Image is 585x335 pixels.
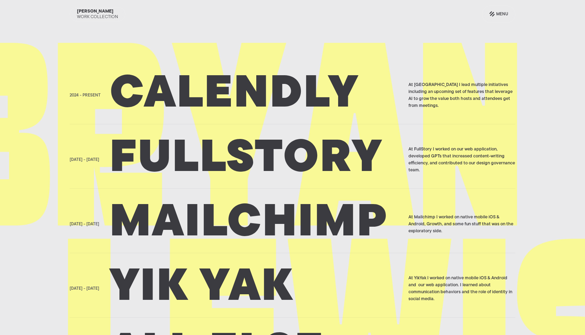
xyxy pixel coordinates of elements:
h2: Calendly [110,78,404,113]
div: 2024 - Present [70,93,101,98]
a: [PERSON_NAME]Work Collection [70,7,125,21]
a: Menu [482,6,515,23]
div: [DATE] - [DATE] [70,221,99,227]
div: At YikYak I worked on native mobile iOS & Android and our web application. I learned about commun... [408,275,515,303]
div: At Mailchimp I worked on native mobile iOS & Android, Growth, and some fun stuff that was on the ... [408,214,515,235]
div: [PERSON_NAME] [77,9,114,14]
div: [DATE] - [DATE] [70,286,99,291]
h2: Yik yak [110,271,404,306]
a: 2024 - PresentCalendlyAt [GEOGRAPHIC_DATA] I lead multiple initiatives including an upcoming set ... [70,67,515,124]
a: [DATE] - [DATE]Yik yakAt YikYak I worked on native mobile iOS & Android and our web application. ... [70,260,515,318]
div: At [GEOGRAPHIC_DATA] I lead multiple initiatives including an upcoming set of features that lever... [408,81,515,109]
div: [DATE] - [DATE] [70,157,99,163]
h2: Mailchimp [110,207,404,242]
a: [DATE] - [DATE]FullstoryAt FullStory I worked on our web application, developed GPTs that increas... [70,131,515,189]
div: Menu [496,10,508,18]
div: Work Collection [77,14,118,20]
h2: Fullstory [110,142,404,177]
div: At FullStory I worked on our web application, developed GPTs that increased content-writing effic... [408,146,515,174]
a: [DATE] - [DATE]MailchimpAt Mailchimp I worked on native mobile iOS & Android, Growth, and some fu... [70,196,515,253]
